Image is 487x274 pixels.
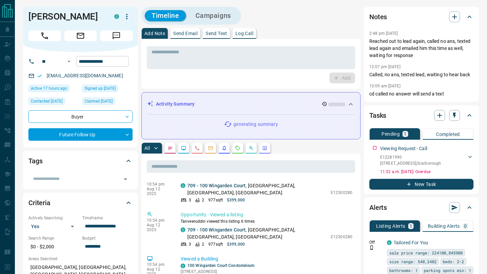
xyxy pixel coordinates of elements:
[28,256,133,262] p: Areas Searched:
[85,85,116,92] span: Signed up [DATE]
[147,223,170,232] p: Aug 12 2025
[181,227,185,232] div: condos.ca
[369,110,386,121] h2: Tasks
[28,110,133,123] div: Buyer
[227,197,245,203] p: $399,000
[369,179,473,190] button: New Task
[28,85,79,94] div: Tue Aug 12 2025
[369,239,383,245] p: Off
[82,235,133,241] p: Budget:
[262,145,268,151] svg: Agent Actions
[369,245,374,250] svg: Push Notification Only
[369,84,400,88] p: 10:09 am [DATE]
[181,264,185,268] div: condos.ca
[147,187,170,196] p: Aug 12 2025
[144,31,165,36] p: Add Note
[28,128,133,141] div: Future Follow Up
[369,9,473,25] div: Notes
[82,98,133,107] div: Fri Apr 25 2025
[233,121,278,128] p: generating summary
[100,30,133,41] span: Message
[147,218,170,223] p: 10:54 pm
[147,182,170,187] p: 10:54 pm
[235,145,240,151] svg: Requests
[331,234,352,240] p: E12300280
[380,153,473,168] div: E12281990[STREET_ADDRESS],Scarborough
[369,71,473,78] p: Called, no ans, texted lead, waiting to hear back
[28,195,133,211] div: Criteria
[369,199,473,216] div: Alerts
[208,197,223,203] p: 977 sqft
[424,267,471,274] span: parking spots min: 1
[222,145,227,151] svg: Listing Alerts
[156,101,194,108] p: Activity Summary
[181,218,352,224] p: Tanveeruddin viewed this listing 6 times
[380,160,441,166] p: [STREET_ADDRESS] , Scarborough
[208,145,213,151] svg: Emails
[249,145,254,151] svg: Opportunities
[428,224,460,228] p: Building Alerts
[65,57,73,65] button: Open
[194,145,200,151] svg: Calls
[369,31,398,36] p: 2:48 pm [DATE]
[28,197,50,208] h2: Criteria
[28,221,79,232] div: Yes
[394,240,428,245] a: Tailored For You
[147,98,355,110] div: Activity Summary
[410,224,412,228] p: 1
[47,73,123,78] a: [EMAIL_ADDRESS][DOMAIN_NAME]
[181,255,352,263] p: Viewed a Building
[181,145,186,151] svg: Lead Browsing Activity
[31,85,67,92] span: Active 17 hours ago
[28,30,61,41] span: Call
[181,183,185,188] div: condos.ca
[82,85,133,94] div: Wed Nov 04 2020
[64,30,97,41] span: Email
[187,182,327,196] p: , [GEOGRAPHIC_DATA], [GEOGRAPHIC_DATA], [GEOGRAPHIC_DATA]
[28,156,42,166] h2: Tags
[28,11,104,22] h1: [PERSON_NAME]
[380,145,427,152] p: Viewing Request - Call
[369,107,473,124] div: Tasks
[189,10,238,21] button: Campaigns
[331,190,352,196] p: E12300280
[206,31,227,36] p: Send Text
[389,249,463,256] span: sale price range: 224100,845900
[82,215,133,221] p: Timeframe:
[28,215,79,221] p: Actively Searching:
[187,226,327,241] p: , [GEOGRAPHIC_DATA], [GEOGRAPHIC_DATA], [GEOGRAPHIC_DATA]
[28,235,79,241] p: Search Range:
[114,14,119,19] div: condos.ca
[37,74,42,78] svg: Email Verified
[387,240,392,245] div: condos.ca
[189,197,191,203] p: 3
[443,258,464,265] span: beds: 2-2
[31,98,63,105] span: Contacted [DATE]
[208,241,223,247] p: 977 sqft
[227,241,245,247] p: $399,000
[376,224,405,228] p: Listing Alerts
[369,11,387,22] h2: Notes
[28,241,79,252] p: $0 - $2,000
[380,169,473,175] p: 11:52 a.m. [DATE] - Overdue
[381,132,400,136] p: Pending
[187,183,246,188] a: 709 - 100 Wingarden Court
[369,202,387,213] h2: Alerts
[404,132,407,136] p: 1
[369,38,473,59] p: Reached out to lead again, called no ans, texted lead again and emailed him this time as well, wa...
[380,154,441,160] p: E12281990
[28,153,133,169] div: Tags
[147,262,170,267] p: 10:54 pm
[121,174,130,184] button: Open
[187,227,246,232] a: 709 - 100 Wingarden Court
[144,146,150,150] p: All
[167,145,173,151] svg: Notes
[389,267,418,274] span: bathrooms: 1
[202,241,204,247] p: 2
[85,98,113,105] span: Claimed [DATE]
[389,258,437,265] span: size range: 540,2402
[173,31,198,36] p: Send Email
[202,197,204,203] p: 2
[28,98,79,107] div: Fri Apr 25 2025
[369,90,473,98] p: cd called no answer will send a text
